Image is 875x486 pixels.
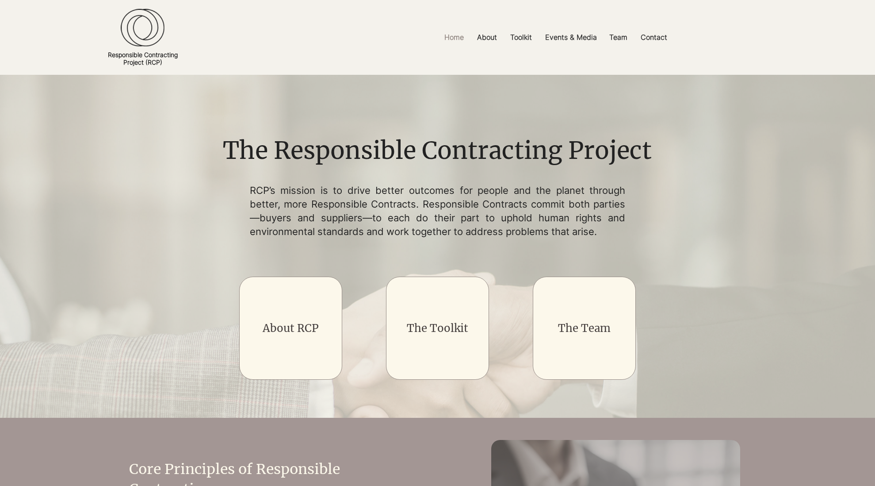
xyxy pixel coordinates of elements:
a: Toolkit [504,27,539,47]
a: Home [438,27,470,47]
a: Team [603,27,634,47]
p: Contact [636,27,672,47]
a: Events & Media [539,27,603,47]
h1: The Responsible Contracting Project [217,134,658,168]
p: Home [440,27,468,47]
a: Responsible ContractingProject (RCP) [108,51,178,66]
p: Toolkit [506,27,536,47]
p: About [473,27,501,47]
p: Team [605,27,632,47]
nav: Site [331,27,780,47]
a: Contact [634,27,674,47]
a: About RCP [263,321,319,335]
a: The Team [558,321,611,335]
a: About [470,27,504,47]
p: RCP’s mission is to drive better outcomes for people and the planet through better, more Responsi... [250,184,626,238]
p: Events & Media [541,27,601,47]
a: The Toolkit [407,321,468,335]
